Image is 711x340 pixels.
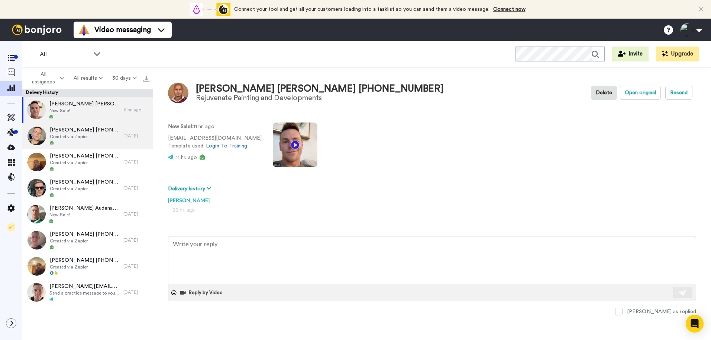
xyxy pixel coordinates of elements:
span: Created via Zapier [50,238,120,244]
a: [PERSON_NAME] [PERSON_NAME] [PHONE_NUMBER]New Sale!11 hr. ago [22,97,153,123]
span: Video messaging [94,25,151,35]
span: Created via Zapier [50,160,120,166]
span: [PERSON_NAME] [PHONE_NUMBER] [50,231,120,238]
a: Login To Training [206,143,247,149]
span: [PERSON_NAME] [PHONE_NUMBER] [50,152,120,160]
span: Created via Zapier [50,186,120,192]
span: Created via Zapier [50,134,120,140]
a: [PERSON_NAME] [PHONE_NUMBER]Created via Zapier[DATE] [22,123,153,149]
img: Image of Ray SinghRay Singh +16399995777 [168,83,188,103]
div: Delivery History [22,89,153,97]
img: bj-logo-header-white.svg [9,25,65,35]
div: [DATE] [123,263,149,269]
div: [PERSON_NAME] [168,193,696,204]
a: [PERSON_NAME] [PHONE_NUMBER]Created via Zapier[DATE] [22,253,153,279]
span: 11 hr. ago [176,155,197,160]
div: 11 hr. ago [123,107,149,113]
div: Rejuvenate Painting and Developments [196,94,444,102]
button: Resend [665,86,692,100]
span: Connect your tool and get all your customers loading into a tasklist so you can send them a video... [234,7,489,12]
button: Delivery history [168,185,213,193]
button: All assignees [24,68,69,89]
span: Send a practice message to yourself [49,290,120,296]
a: [PERSON_NAME] [PHONE_NUMBER]Created via Zapier[DATE] [22,175,153,201]
div: [PERSON_NAME] [PERSON_NAME] [PHONE_NUMBER] [196,83,444,94]
span: All [40,50,90,59]
span: [PERSON_NAME] [PHONE_NUMBER] [50,178,120,186]
div: [DATE] [123,159,149,165]
span: Created via Zapier [50,264,120,270]
img: b5eb6d47-96d5-4c73-948f-adde8c9cf2de-thumb.jpg [28,231,46,250]
img: 80e3ba02-0031-4fee-9626-974e63a5d49d-thumb.jpg [28,127,46,145]
span: [PERSON_NAME] [PERSON_NAME] [PHONE_NUMBER] [49,100,120,108]
div: [DATE] [123,289,149,295]
div: [DATE] [123,211,149,217]
a: [PERSON_NAME][EMAIL_ADDRESS][DOMAIN_NAME]Send a practice message to yourself[DATE] [22,279,153,305]
img: 0888a1bb-8b14-4c30-a6a8-4eaa6adba7dc-thumb.jpg [27,205,46,223]
img: 36f2f8ee-117a-4377-a547-e43a602e1bd2-thumb.jpg [28,153,46,171]
button: Reply by Video [180,287,225,298]
div: animation [190,3,230,16]
div: 11 hr. ago [172,206,692,213]
span: [PERSON_NAME][EMAIL_ADDRESS][DOMAIN_NAME] [49,283,120,290]
img: c4639326-2983-473f-833e-f76e5d224dac-thumb.jpg [27,101,46,119]
a: [PERSON_NAME] [PHONE_NUMBER]Created via Zapier[DATE] [22,149,153,175]
button: Invite [612,47,649,61]
div: [DATE] [123,185,149,191]
button: All results [69,72,108,85]
button: Open original [620,86,661,100]
strong: New Sale! [168,124,192,129]
img: vm-color.svg [78,24,90,36]
img: 4039473e-e797-4a61-86d2-b6d10448b91a-thumb.jpg [27,283,46,302]
img: Checklist.svg [7,223,15,231]
div: [DATE] [123,133,149,139]
span: [PERSON_NAME] [PHONE_NUMBER] [50,257,120,264]
a: [PERSON_NAME] Audenart [PHONE_NUMBER]New Sale![DATE] [22,201,153,227]
button: 30 days [107,72,141,85]
div: [DATE] [123,237,149,243]
img: send-white.svg [679,290,687,296]
span: New Sale! [49,212,120,218]
span: All assignees [28,71,58,86]
span: New Sale! [49,108,120,114]
img: b77283e5-b7dc-4929-8a9f-7ddf19a8947e-thumb.jpg [28,179,46,197]
img: export.svg [143,76,149,82]
div: [PERSON_NAME] as replied [627,308,696,315]
a: [PERSON_NAME] [PHONE_NUMBER]Created via Zapier[DATE] [22,227,153,253]
button: Delete [591,86,617,100]
img: b9d0897f-643d-41b6-8098-60c10ecf5db4-thumb.jpg [28,257,46,276]
button: Export all results that match these filters now. [141,73,152,84]
p: [EMAIL_ADDRESS][DOMAIN_NAME] Template used: [168,134,262,150]
span: [PERSON_NAME] Audenart [PHONE_NUMBER] [49,204,120,212]
div: Open Intercom Messenger [686,315,704,333]
p: : 11 hr. ago [168,123,262,131]
a: Connect now [493,7,526,12]
button: Upgrade [656,47,699,61]
span: [PERSON_NAME] [PHONE_NUMBER] [50,126,120,134]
